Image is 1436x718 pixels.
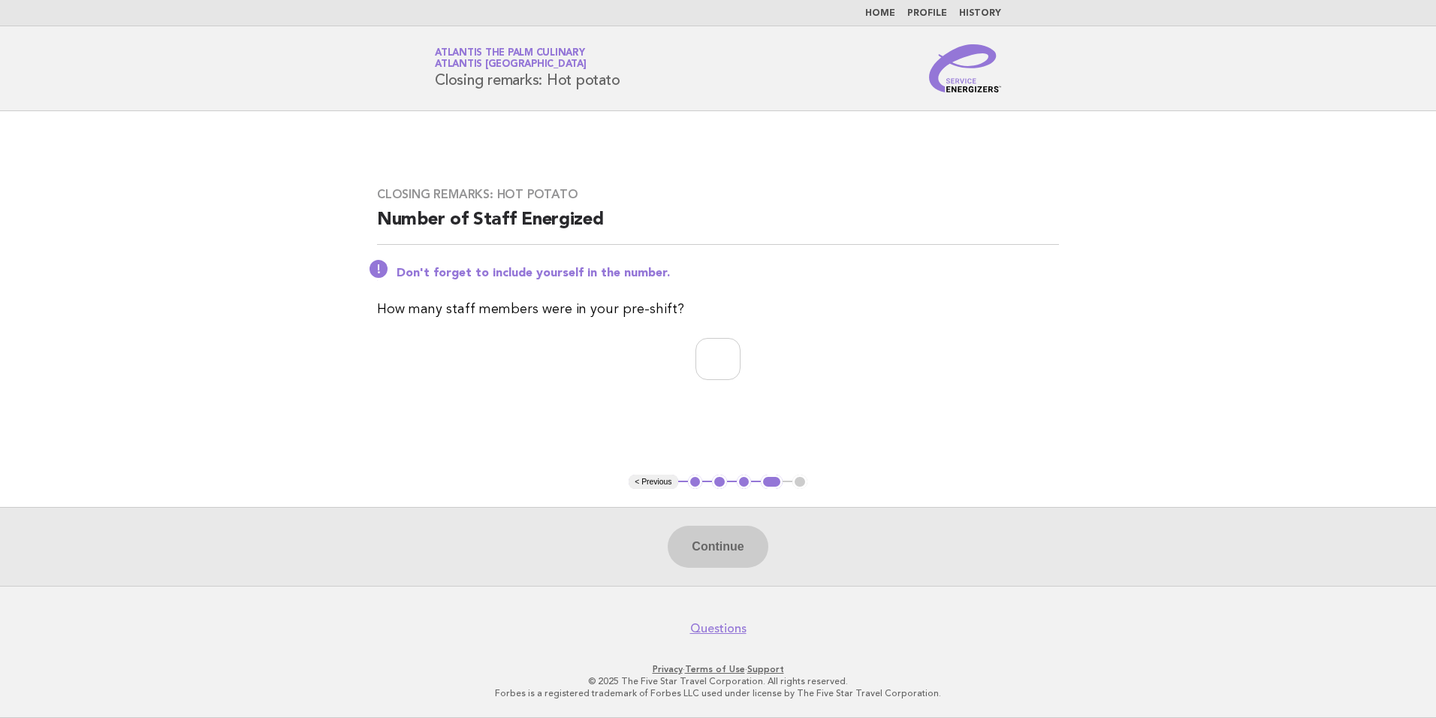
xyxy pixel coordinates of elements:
[435,48,587,69] a: Atlantis The Palm CulinaryAtlantis [GEOGRAPHIC_DATA]
[258,663,1178,675] p: · ·
[688,475,703,490] button: 1
[907,9,947,18] a: Profile
[629,475,677,490] button: < Previous
[258,687,1178,699] p: Forbes is a registered trademark of Forbes LLC used under license by The Five Star Travel Corpora...
[690,621,747,636] a: Questions
[653,664,683,674] a: Privacy
[865,9,895,18] a: Home
[435,60,587,70] span: Atlantis [GEOGRAPHIC_DATA]
[685,664,745,674] a: Terms of Use
[737,475,752,490] button: 3
[377,299,1059,320] p: How many staff members were in your pre-shift?
[435,49,620,88] h1: Closing remarks: Hot potato
[397,266,1059,281] p: Don't forget to include yourself in the number.
[959,9,1001,18] a: History
[377,187,1059,202] h3: Closing remarks: Hot potato
[761,475,783,490] button: 4
[747,664,784,674] a: Support
[712,475,727,490] button: 2
[258,675,1178,687] p: © 2025 The Five Star Travel Corporation. All rights reserved.
[929,44,1001,92] img: Service Energizers
[377,208,1059,245] h2: Number of Staff Energized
